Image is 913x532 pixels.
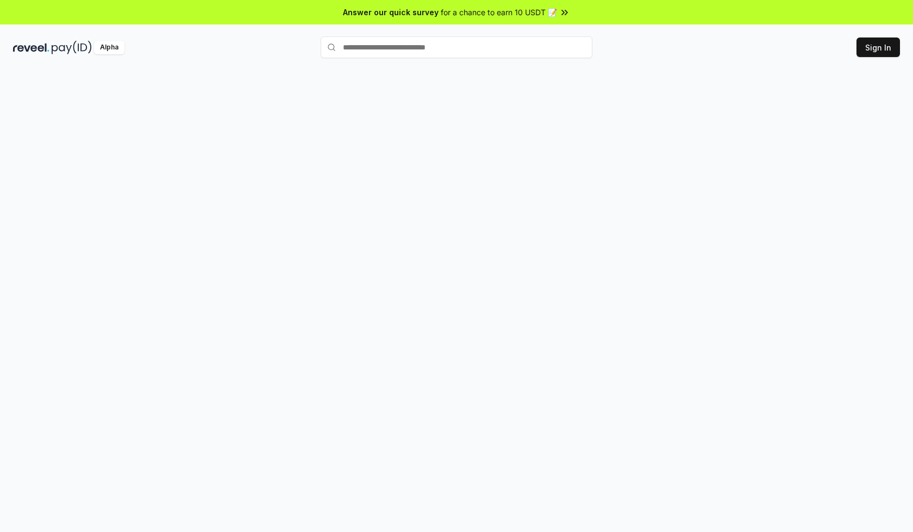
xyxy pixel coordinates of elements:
[94,41,124,54] div: Alpha
[343,7,439,18] span: Answer our quick survey
[13,41,49,54] img: reveel_dark
[856,37,900,57] button: Sign In
[441,7,557,18] span: for a chance to earn 10 USDT 📝
[52,41,92,54] img: pay_id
